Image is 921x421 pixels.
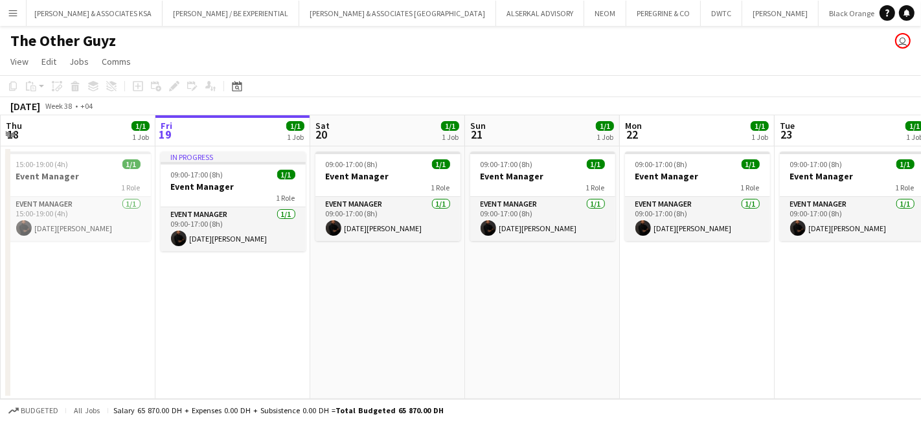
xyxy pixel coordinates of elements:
[751,132,768,142] div: 1 Job
[132,132,149,142] div: 1 Job
[97,53,136,70] a: Comms
[122,183,141,192] span: 1 Role
[122,159,141,169] span: 1/1
[701,1,742,26] button: DWTC
[315,197,460,241] app-card-role: Event Manager1/109:00-17:00 (8h)[DATE][PERSON_NAME]
[470,197,615,241] app-card-role: Event Manager1/109:00-17:00 (8h)[DATE][PERSON_NAME]
[432,159,450,169] span: 1/1
[441,121,459,131] span: 1/1
[315,120,330,131] span: Sat
[496,1,584,26] button: ALSERKAL ADVISORY
[751,121,769,131] span: 1/1
[895,33,911,49] app-user-avatar: Glenda Castelino
[596,121,614,131] span: 1/1
[586,183,605,192] span: 1 Role
[625,152,770,241] app-job-card: 09:00-17:00 (8h)1/1Event Manager1 RoleEvent Manager1/109:00-17:00 (8h)[DATE][PERSON_NAME]
[470,120,486,131] span: Sun
[24,1,163,26] button: [PERSON_NAME] & ASSOCIATES KSA
[10,100,40,113] div: [DATE]
[36,53,62,70] a: Edit
[161,181,306,192] h3: Event Manager
[286,121,304,131] span: 1/1
[287,132,304,142] div: 1 Job
[626,1,701,26] button: PEREGRINE & CO
[163,1,299,26] button: [PERSON_NAME] / BE EXPERIENTIAL
[625,170,770,182] h3: Event Manager
[6,152,151,241] app-job-card: 15:00-19:00 (4h)1/1Event Manager1 RoleEvent Manager1/115:00-19:00 (4h)[DATE][PERSON_NAME]
[80,101,93,111] div: +04
[326,159,378,169] span: 09:00-17:00 (8h)
[159,127,172,142] span: 19
[41,56,56,67] span: Edit
[635,159,688,169] span: 09:00-17:00 (8h)
[161,207,306,251] app-card-role: Event Manager1/109:00-17:00 (8h)[DATE][PERSON_NAME]
[780,120,795,131] span: Tue
[277,193,295,203] span: 1 Role
[470,170,615,182] h3: Event Manager
[21,406,58,415] span: Budgeted
[584,1,626,26] button: NEOM
[16,159,69,169] span: 15:00-19:00 (4h)
[161,120,172,131] span: Fri
[431,183,450,192] span: 1 Role
[742,1,819,26] button: [PERSON_NAME]
[6,197,151,241] app-card-role: Event Manager1/115:00-19:00 (4h)[DATE][PERSON_NAME]
[4,127,22,142] span: 18
[741,183,760,192] span: 1 Role
[623,127,642,142] span: 22
[64,53,94,70] a: Jobs
[778,127,795,142] span: 23
[313,127,330,142] span: 20
[299,1,496,26] button: [PERSON_NAME] & ASSOCIATES [GEOGRAPHIC_DATA]
[587,159,605,169] span: 1/1
[896,183,915,192] span: 1 Role
[10,31,116,51] h1: The Other Guyz
[6,404,60,418] button: Budgeted
[335,405,444,415] span: Total Budgeted 65 870.00 DH
[470,152,615,241] app-job-card: 09:00-17:00 (8h)1/1Event Manager1 RoleEvent Manager1/109:00-17:00 (8h)[DATE][PERSON_NAME]
[625,120,642,131] span: Mon
[5,53,34,70] a: View
[742,159,760,169] span: 1/1
[442,132,459,142] div: 1 Job
[113,405,444,415] div: Salary 65 870.00 DH + Expenses 0.00 DH + Subsistence 0.00 DH =
[6,170,151,182] h3: Event Manager
[131,121,150,131] span: 1/1
[896,159,915,169] span: 1/1
[6,120,22,131] span: Thu
[69,56,89,67] span: Jobs
[468,127,486,142] span: 21
[102,56,131,67] span: Comms
[71,405,102,415] span: All jobs
[819,1,885,26] button: Black Orange
[315,152,460,241] app-job-card: 09:00-17:00 (8h)1/1Event Manager1 RoleEvent Manager1/109:00-17:00 (8h)[DATE][PERSON_NAME]
[481,159,533,169] span: 09:00-17:00 (8h)
[161,152,306,251] app-job-card: In progress09:00-17:00 (8h)1/1Event Manager1 RoleEvent Manager1/109:00-17:00 (8h)[DATE][PERSON_NAME]
[171,170,223,179] span: 09:00-17:00 (8h)
[625,197,770,241] app-card-role: Event Manager1/109:00-17:00 (8h)[DATE][PERSON_NAME]
[10,56,28,67] span: View
[43,101,75,111] span: Week 38
[277,170,295,179] span: 1/1
[597,132,613,142] div: 1 Job
[790,159,843,169] span: 09:00-17:00 (8h)
[161,152,306,162] div: In progress
[315,170,460,182] h3: Event Manager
